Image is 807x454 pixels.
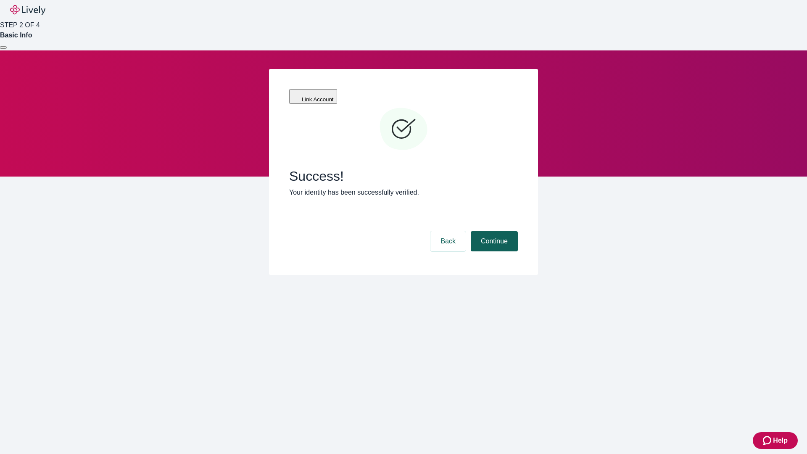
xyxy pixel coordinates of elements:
img: Lively [10,5,45,15]
button: Link Account [289,89,337,104]
button: Continue [471,231,518,251]
button: Back [430,231,466,251]
p: Your identity has been successfully verified. [289,187,518,198]
span: Success! [289,168,518,184]
button: Zendesk support iconHelp [753,432,798,449]
span: Help [773,436,788,446]
svg: Checkmark icon [378,104,429,155]
svg: Zendesk support icon [763,436,773,446]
